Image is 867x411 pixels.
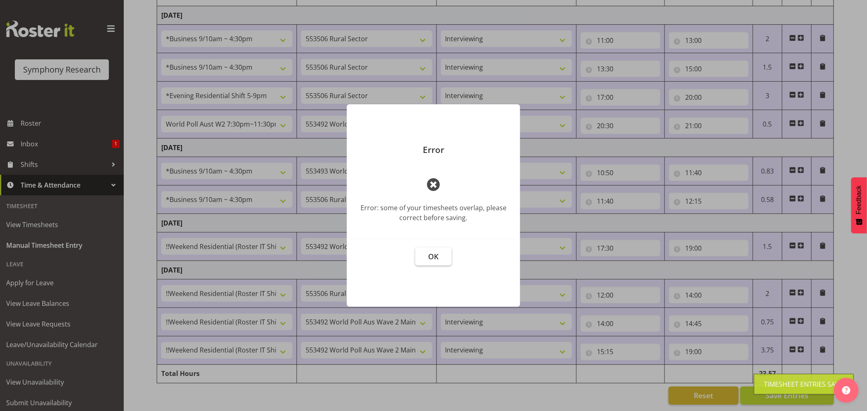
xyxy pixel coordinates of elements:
p: Error [355,146,512,154]
div: Timesheet Entries Save [764,379,843,389]
span: Feedback [855,186,863,214]
button: Feedback - Show survey [851,177,867,233]
img: help-xxl-2.png [842,386,851,395]
span: OK [429,251,439,261]
div: Error: some of your timesheets overlap, please correct before saving. [359,203,508,223]
button: OK [415,247,452,265]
